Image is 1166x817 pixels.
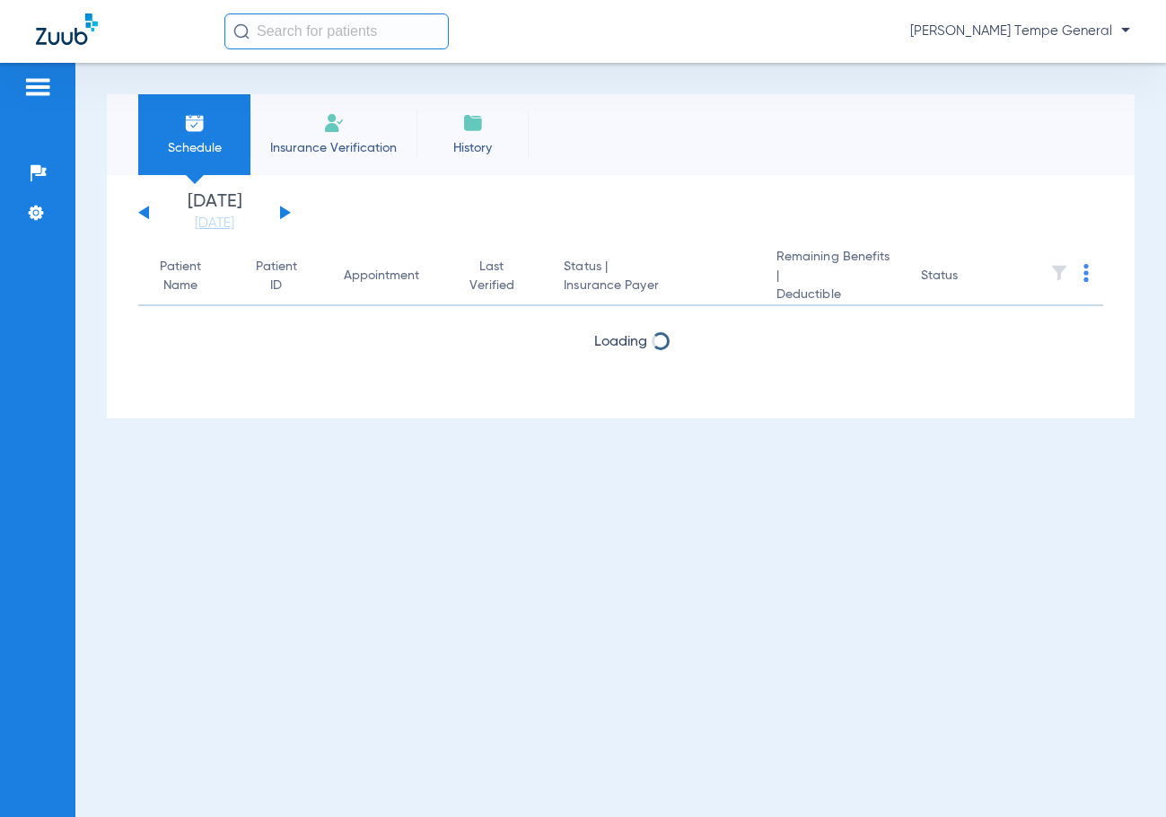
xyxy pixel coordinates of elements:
img: History [462,112,484,134]
div: Patient Name [153,258,225,295]
div: Patient Name [153,258,209,295]
span: Deductible [776,286,892,304]
img: group-dot-blue.svg [1083,264,1089,282]
span: Insurance Payer [564,277,748,295]
div: Last Verified [465,258,536,295]
div: Last Verified [465,258,520,295]
img: Zuub Logo [36,13,98,45]
li: [DATE] [161,193,268,233]
input: Search for patients [224,13,449,49]
span: [PERSON_NAME] Tempe General [910,22,1130,40]
th: Status | [549,248,762,306]
img: Manual Insurance Verification [323,112,345,134]
img: filter.svg [1050,264,1068,282]
div: Patient ID [254,258,315,295]
span: Schedule [152,139,237,157]
div: Appointment [344,267,419,286]
img: Schedule [184,112,206,134]
span: Insurance Verification [264,139,403,157]
th: Remaining Benefits | [762,248,907,306]
div: Patient ID [254,258,299,295]
th: Status [907,248,1028,306]
span: History [430,139,515,157]
img: hamburger-icon [23,76,52,98]
div: Appointment [344,267,436,286]
img: Search Icon [233,23,250,40]
a: [DATE] [161,215,268,233]
span: Loading [594,335,647,349]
